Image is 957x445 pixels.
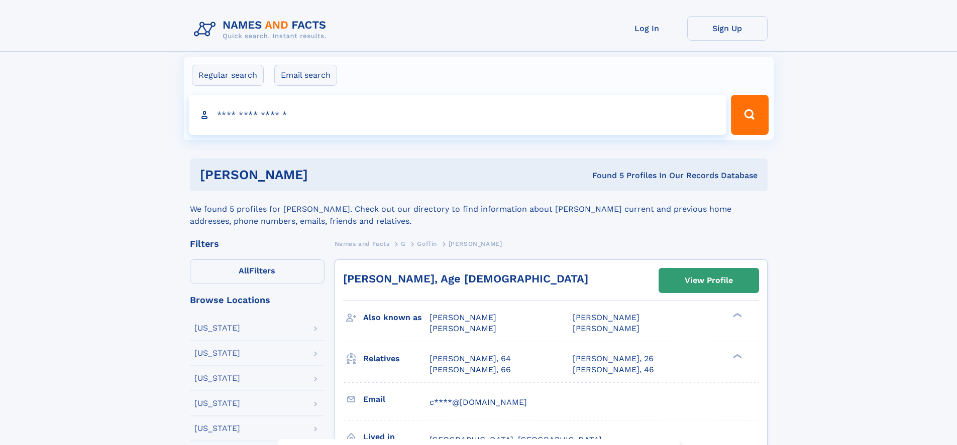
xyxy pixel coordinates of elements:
[200,169,450,181] h1: [PERSON_NAME]
[573,353,654,364] a: [PERSON_NAME], 26
[607,16,687,41] a: Log In
[190,16,335,43] img: Logo Names and Facts
[573,324,640,333] span: [PERSON_NAME]
[192,65,264,86] label: Regular search
[573,313,640,322] span: [PERSON_NAME]
[687,16,768,41] a: Sign Up
[194,349,240,357] div: [US_STATE]
[363,350,430,367] h3: Relatives
[685,269,733,292] div: View Profile
[430,324,496,333] span: [PERSON_NAME]
[731,95,768,135] button: Search Button
[343,272,588,285] a: [PERSON_NAME], Age [DEMOGRAPHIC_DATA]
[417,237,437,250] a: Goffin
[659,268,759,292] a: View Profile
[573,364,654,375] a: [PERSON_NAME], 46
[194,424,240,432] div: [US_STATE]
[730,312,742,319] div: ❯
[430,313,496,322] span: [PERSON_NAME]
[190,259,325,283] label: Filters
[363,309,430,326] h3: Also known as
[730,353,742,359] div: ❯
[274,65,337,86] label: Email search
[417,240,437,247] span: Goffin
[194,324,240,332] div: [US_STATE]
[450,170,758,181] div: Found 5 Profiles In Our Records Database
[190,239,325,248] div: Filters
[335,237,390,250] a: Names and Facts
[194,399,240,407] div: [US_STATE]
[430,353,511,364] a: [PERSON_NAME], 64
[189,95,727,135] input: search input
[401,240,406,247] span: G
[430,364,511,375] a: [PERSON_NAME], 66
[401,237,406,250] a: G
[239,266,249,275] span: All
[190,191,768,227] div: We found 5 profiles for [PERSON_NAME]. Check out our directory to find information about [PERSON_...
[449,240,502,247] span: [PERSON_NAME]
[363,391,430,408] h3: Email
[194,374,240,382] div: [US_STATE]
[430,435,602,444] span: [GEOGRAPHIC_DATA], [GEOGRAPHIC_DATA]
[190,295,325,305] div: Browse Locations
